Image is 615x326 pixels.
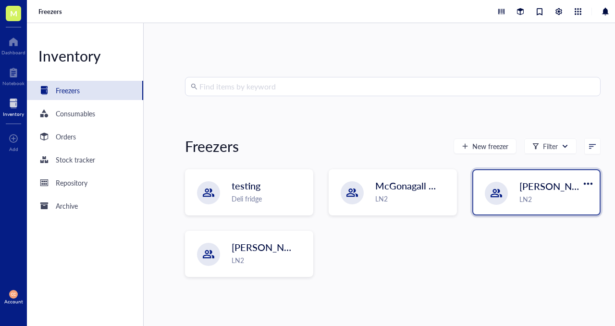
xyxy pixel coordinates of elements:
div: LN2 [519,194,594,204]
a: Consumables [27,104,143,123]
div: Inventory [27,46,143,65]
span: CC [11,292,16,296]
div: Archive [56,201,78,211]
div: Orders [56,131,76,142]
div: Deli fridge [232,193,307,204]
a: Notebook [2,65,25,86]
button: New freezer [454,138,517,154]
div: Add [9,146,18,152]
div: LN2 [232,255,307,265]
span: M [10,7,17,19]
div: Consumables [56,108,95,119]
span: [PERSON_NAME]-A [519,179,606,193]
div: LN2 [375,193,451,204]
div: Inventory [3,111,24,117]
div: Freezers [56,85,80,96]
span: [PERSON_NAME]-B [232,240,318,254]
div: Notebook [2,80,25,86]
div: Dashboard [1,50,25,55]
a: Dashboard [1,34,25,55]
div: Account [4,299,23,304]
div: Repository [56,177,87,188]
a: Archive [27,196,143,215]
div: Freezers [185,137,239,156]
span: testing [232,179,260,192]
a: Stock tracker [27,150,143,169]
a: Inventory [3,96,24,117]
a: Orders [27,127,143,146]
div: Filter [543,141,558,151]
a: Freezers [27,81,143,100]
div: Stock tracker [56,154,95,165]
a: Freezers [38,7,64,16]
span: McGonagall @ [PERSON_NAME] [375,179,516,192]
span: New freezer [472,142,508,150]
a: Repository [27,173,143,192]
